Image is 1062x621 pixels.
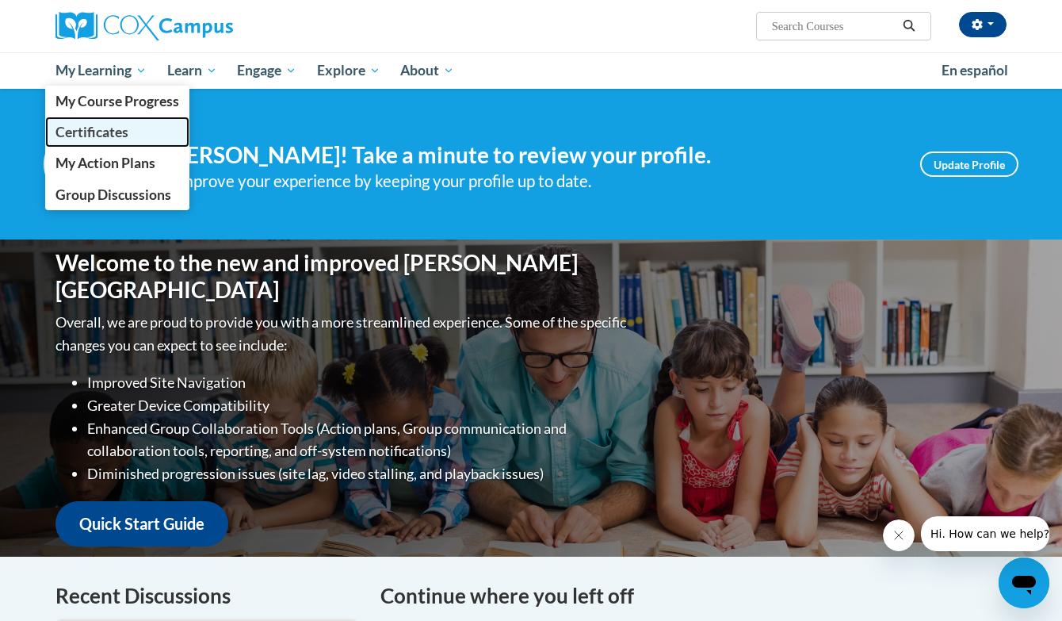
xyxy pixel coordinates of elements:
a: My Learning [45,52,157,89]
li: Greater Device Compatibility [87,394,630,417]
a: Engage [227,52,307,89]
a: En español [931,54,1018,87]
a: Learn [157,52,227,89]
a: Group Discussions [45,179,189,210]
iframe: Close message [883,519,915,551]
iframe: Message from company [921,516,1049,551]
h4: Continue where you left off [380,581,1007,611]
span: My Learning [55,61,147,80]
button: Search [897,17,921,36]
span: Group Discussions [55,186,171,203]
a: Update Profile [920,151,1018,177]
span: Engage [237,61,296,80]
img: Cox Campus [55,12,233,40]
p: Overall, we are proud to provide you with a more streamlined experience. Some of the specific cha... [55,311,630,357]
a: My Course Progress [45,86,189,117]
span: My Course Progress [55,93,179,109]
a: Cox Campus [55,12,357,40]
span: My Action Plans [55,155,155,171]
a: About [391,52,465,89]
span: Learn [167,61,217,80]
a: Certificates [45,117,189,148]
div: Help improve your experience by keeping your profile up to date. [139,168,896,194]
h4: Recent Discussions [55,581,357,611]
img: Profile Image [44,128,115,200]
li: Improved Site Navigation [87,371,630,394]
button: Account Settings [959,12,1007,37]
h1: Welcome to the new and improved [PERSON_NAME][GEOGRAPHIC_DATA] [55,250,630,303]
div: Main menu [32,52,1030,89]
span: Certificates [55,124,128,140]
span: About [400,61,454,80]
h4: Hi [PERSON_NAME]! Take a minute to review your profile. [139,142,896,169]
a: Quick Start Guide [55,501,228,546]
span: Explore [317,61,380,80]
li: Enhanced Group Collaboration Tools (Action plans, Group communication and collaboration tools, re... [87,417,630,463]
li: Diminished progression issues (site lag, video stalling, and playback issues) [87,462,630,485]
a: Explore [307,52,391,89]
input: Search Courses [770,17,897,36]
iframe: Button to launch messaging window [999,558,1049,608]
a: My Action Plans [45,148,189,178]
span: En español [942,62,1008,79]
